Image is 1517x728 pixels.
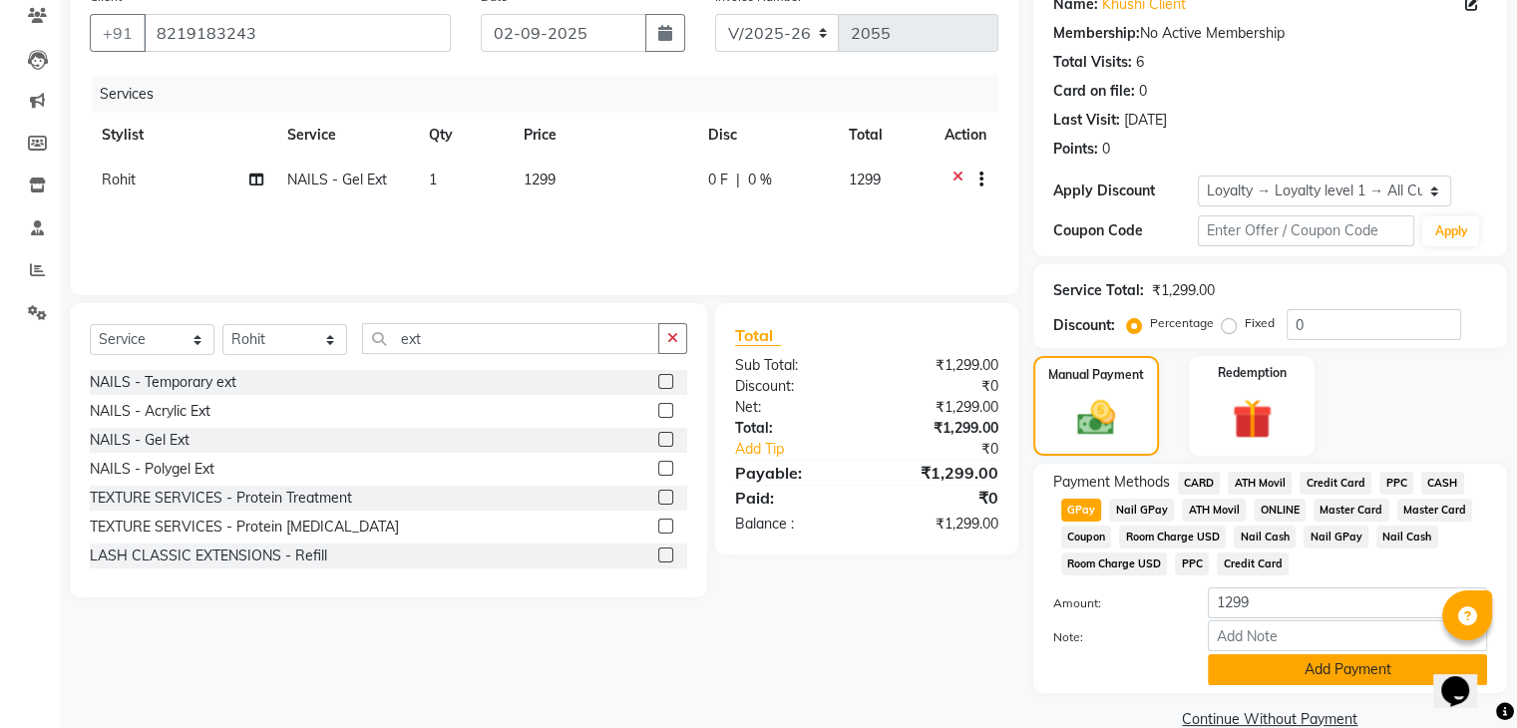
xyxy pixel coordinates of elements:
[849,171,881,188] span: 1299
[1152,280,1215,301] div: ₹1,299.00
[1208,620,1487,651] input: Add Note
[90,488,352,509] div: TEXTURE SERVICES - Protein Treatment
[275,113,417,158] th: Service
[429,171,437,188] span: 1
[1053,280,1144,301] div: Service Total:
[1053,23,1487,44] div: No Active Membership
[867,514,1013,535] div: ₹1,299.00
[90,14,146,52] button: +91
[1314,499,1389,522] span: Master Card
[512,113,696,158] th: Price
[524,171,556,188] span: 1299
[1182,499,1246,522] span: ATH Movil
[92,76,1013,113] div: Services
[735,325,781,346] span: Total
[102,171,136,188] span: Rohit
[1220,394,1285,444] img: _gift.svg
[867,461,1013,485] div: ₹1,299.00
[1053,181,1198,201] div: Apply Discount
[736,170,740,190] span: |
[90,546,327,566] div: LASH CLASSIC EXTENSIONS - Refill
[1102,139,1110,160] div: 0
[720,461,867,485] div: Payable:
[1397,499,1473,522] span: Master Card
[90,113,275,158] th: Stylist
[1178,472,1221,495] span: CARD
[720,486,867,510] div: Paid:
[362,323,659,354] input: Search or Scan
[1217,552,1289,575] span: Credit Card
[1053,110,1120,131] div: Last Visit:
[1254,499,1306,522] span: ONLINE
[867,355,1013,376] div: ₹1,299.00
[696,113,837,158] th: Disc
[748,170,772,190] span: 0 %
[933,113,998,158] th: Action
[1124,110,1167,131] div: [DATE]
[1198,215,1415,246] input: Enter Offer / Coupon Code
[1300,472,1371,495] span: Credit Card
[1304,526,1368,548] span: Nail GPay
[1053,139,1098,160] div: Points:
[1119,526,1226,548] span: Room Charge USD
[1208,587,1487,618] input: Amount
[1421,472,1464,495] span: CASH
[867,397,1013,418] div: ₹1,299.00
[837,113,933,158] th: Total
[144,14,451,52] input: Search by Name/Mobile/Email/Code
[1208,654,1487,685] button: Add Payment
[1038,628,1193,646] label: Note:
[708,170,728,190] span: 0 F
[90,459,214,480] div: NAILS - Polygel Ext
[1245,314,1275,332] label: Fixed
[1379,472,1413,495] span: PPC
[720,418,867,439] div: Total:
[867,486,1013,510] div: ₹0
[1053,472,1170,493] span: Payment Methods
[720,439,891,460] a: Add Tip
[891,439,1012,460] div: ₹0
[867,376,1013,397] div: ₹0
[1228,472,1292,495] span: ATH Movil
[1136,52,1144,73] div: 6
[1053,81,1135,102] div: Card on file:
[1061,552,1168,575] span: Room Charge USD
[1038,594,1193,612] label: Amount:
[1048,366,1144,384] label: Manual Payment
[1061,499,1102,522] span: GPay
[720,355,867,376] div: Sub Total:
[1053,52,1132,73] div: Total Visits:
[90,430,190,451] div: NAILS - Gel Ext
[1053,23,1140,44] div: Membership:
[720,514,867,535] div: Balance :
[287,171,387,188] span: NAILS - Gel Ext
[417,113,512,158] th: Qty
[1053,220,1198,241] div: Coupon Code
[1150,314,1214,332] label: Percentage
[1061,526,1112,548] span: Coupon
[867,418,1013,439] div: ₹1,299.00
[1376,526,1438,548] span: Nail Cash
[720,397,867,418] div: Net:
[1065,396,1127,440] img: _cash.svg
[1218,364,1287,382] label: Redemption
[1109,499,1174,522] span: Nail GPay
[90,401,210,422] div: NAILS - Acrylic Ext
[720,376,867,397] div: Discount:
[1053,315,1115,336] div: Discount:
[90,517,399,538] div: TEXTURE SERVICES - Protein [MEDICAL_DATA]
[1433,648,1497,708] iframe: chat widget
[1234,526,1296,548] span: Nail Cash
[1139,81,1147,102] div: 0
[1422,216,1479,246] button: Apply
[90,372,236,393] div: NAILS - Temporary ext
[1175,552,1209,575] span: PPC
